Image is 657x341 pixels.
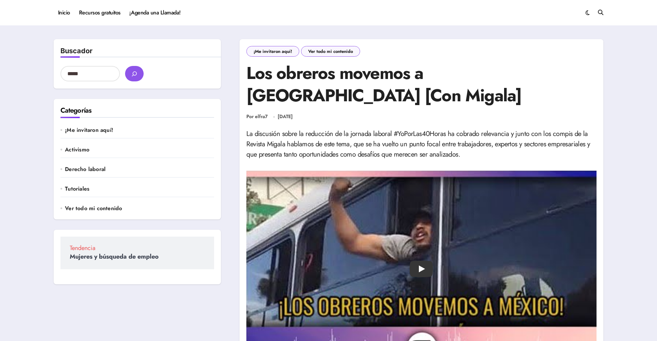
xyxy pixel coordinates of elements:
[60,47,92,55] label: Buscador
[75,3,125,22] a: Recursos gratuitos
[65,146,214,154] a: Activismo
[246,113,268,120] a: Por elfra7
[301,46,360,57] a: Ver todo mi contenido
[70,245,205,251] span: Tendencia
[65,126,214,134] a: ¡Me invitaron aquí!
[65,166,214,173] a: Derecho laboral
[65,185,214,193] a: Tutoriales
[65,205,214,212] a: Ver todo mi contenido
[54,3,75,22] a: Inicio
[125,66,144,81] button: buscar
[70,252,159,261] a: Mujeres y búsqueda de empleo
[278,113,293,120] a: [DATE]
[60,106,214,115] h2: Categorías
[246,46,299,57] a: ¡Me invitaron aquí!
[246,62,597,106] h1: Los obreros movemos a México [Con Migala]
[125,3,185,22] a: ¡Agenda una Llamada!
[246,129,597,160] p: La discusión sobre la reducción de la jornada laboral #YoPorLas40Horas ha cobrado relevancia y ju...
